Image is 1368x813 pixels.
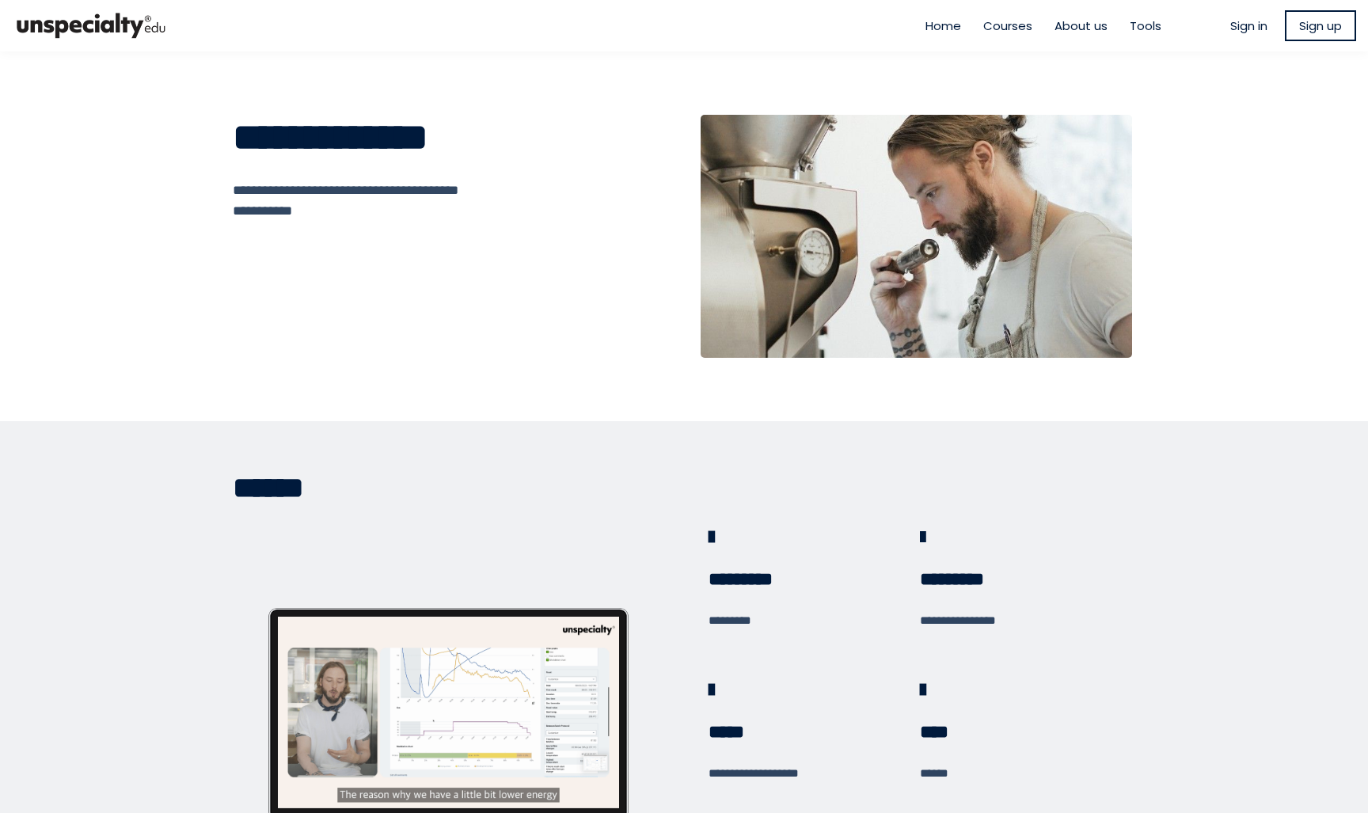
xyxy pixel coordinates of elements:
a: Sign in [1230,17,1267,35]
img: bc390a18feecddb333977e298b3a00a1.png [12,6,170,45]
span: Sign up [1299,17,1342,35]
a: About us [1054,17,1108,35]
a: Sign up [1285,10,1356,41]
a: Tools [1130,17,1161,35]
a: Home [925,17,961,35]
a: Courses [983,17,1032,35]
